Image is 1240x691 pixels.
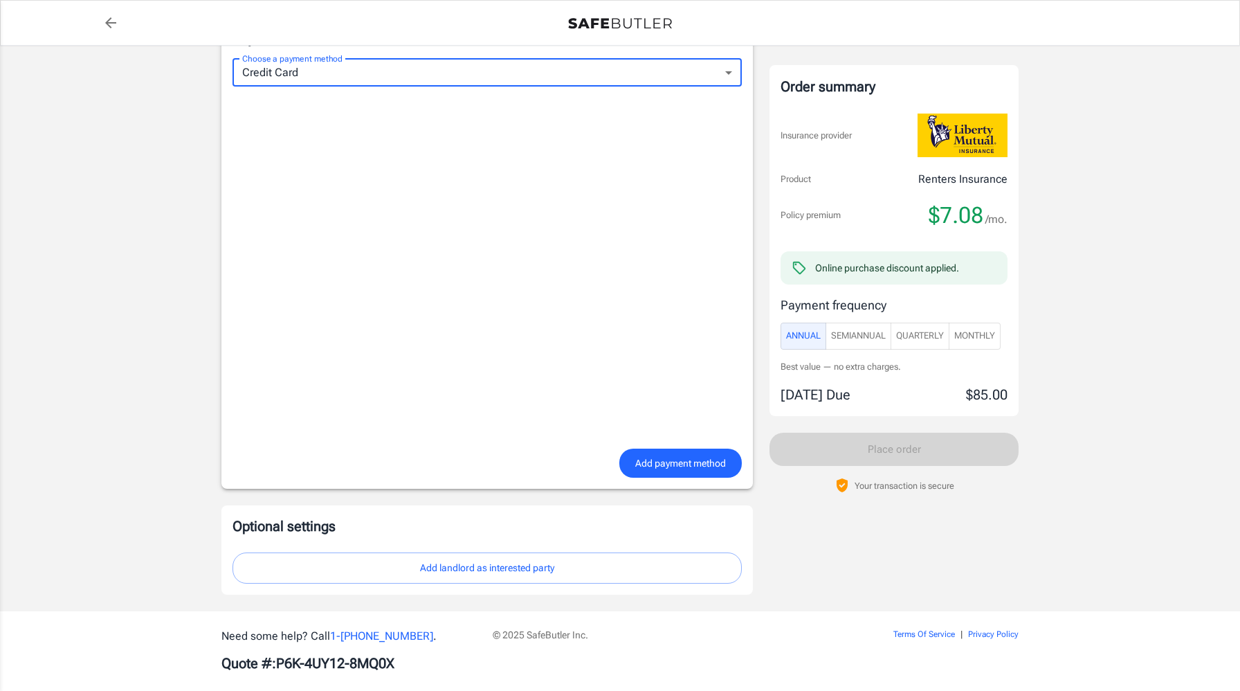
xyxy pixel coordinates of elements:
div: Order summary [781,76,1007,97]
p: Renters Insurance [918,171,1007,188]
span: Quarterly [896,328,944,344]
img: Liberty Mutual [918,114,1007,157]
span: | [960,629,963,639]
p: Optional settings [232,517,742,536]
p: [DATE] Due [781,384,850,405]
span: Annual [786,328,821,344]
span: Add payment method [635,455,726,472]
a: back to quotes [97,9,125,37]
label: Choose a payment method [242,53,343,64]
p: Policy premium [781,208,841,222]
span: SemiAnnual [831,328,886,344]
p: Product [781,172,811,186]
button: Add payment method [619,449,742,478]
a: Terms Of Service [893,629,955,639]
p: Best value — no extra charges. [781,361,1007,374]
div: Credit Card [232,59,742,87]
button: Quarterly [891,323,949,350]
span: /mo. [985,210,1007,229]
span: $7.08 [929,201,983,229]
button: Annual [781,323,826,350]
button: SemiAnnual [826,323,891,350]
b: Quote #: P6K-4UY12-8MQ0X [221,655,394,672]
button: Add landlord as interested party [232,553,742,584]
p: © 2025 SafeButler Inc. [493,628,815,642]
img: Back to quotes [568,18,672,29]
p: Insurance provider [781,129,852,143]
a: 1-[PHONE_NUMBER] [330,629,433,643]
span: Monthly [954,328,995,344]
p: Payment frequency [781,296,1007,314]
button: Monthly [949,323,1001,350]
p: $85.00 [966,384,1007,405]
p: Need some help? Call . [221,628,476,645]
a: Privacy Policy [968,629,1019,639]
p: Your transaction is secure [855,479,954,492]
div: Online purchase discount applied. [815,261,959,275]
